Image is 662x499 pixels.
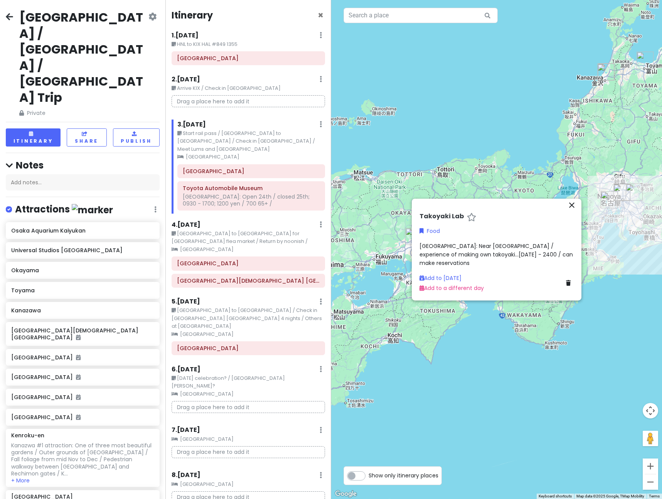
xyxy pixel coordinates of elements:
h6: [GEOGRAPHIC_DATA] [11,354,154,361]
h6: Kitano Temple kyoto [177,277,320,284]
h2: [GEOGRAPHIC_DATA] / [GEOGRAPHIC_DATA] / [GEOGRAPHIC_DATA] Trip [19,9,147,106]
h6: Toyota Automobile Museum [183,185,320,192]
h6: Universal Studios [GEOGRAPHIC_DATA] [11,247,154,254]
small: HNL to KIX HAL #849 1355 [172,40,325,48]
span: Show only itinerary places [369,471,438,480]
small: [GEOGRAPHIC_DATA] to [GEOGRAPHIC_DATA] / Check in [GEOGRAPHIC_DATA] [GEOGRAPHIC_DATA] 4 nights / ... [172,307,325,330]
h6: 6 . [DATE] [172,366,200,374]
button: Zoom in [643,459,658,474]
div: Nabana no Sato [601,191,618,208]
h4: Notes [6,159,160,171]
h6: 1 . [DATE] [172,32,199,40]
div: Nagoya JR Gate Tower Hotel [613,184,630,201]
div: Toyama [637,52,654,69]
h6: 2 . [DATE] [172,76,200,84]
small: [GEOGRAPHIC_DATA] [177,153,325,161]
img: Google [333,489,359,499]
a: Delete place [566,279,574,287]
small: Start rail pass / [GEOGRAPHIC_DATA] to [GEOGRAPHIC_DATA] / Check in [GEOGRAPHIC_DATA] / Meet Lums... [177,130,325,153]
button: Keyboard shortcuts [539,494,572,499]
button: Zoom out [643,474,658,490]
h6: [GEOGRAPHIC_DATA] [11,414,154,421]
button: Share [67,128,107,147]
h6: [GEOGRAPHIC_DATA] [11,394,154,401]
h6: Toyama [11,287,154,294]
button: + More [11,477,30,484]
h6: [GEOGRAPHIC_DATA][DEMOGRAPHIC_DATA] [GEOGRAPHIC_DATA] [11,327,154,341]
small: Arrive KIX / Check in [GEOGRAPHIC_DATA] [172,84,325,92]
div: Kanazawa [597,64,614,81]
a: Star place [467,213,476,223]
h6: 4 . [DATE] [172,221,200,229]
h6: 5 . [DATE] [172,298,200,306]
i: Added to itinerary [76,374,81,380]
h4: Attractions [15,203,113,216]
button: Itinerary [6,128,61,147]
h6: Nagoya Station [183,168,320,175]
h6: 8 . [DATE] [172,471,200,479]
span: Close itinerary [318,9,323,22]
h6: Kansai International Airport [177,55,320,62]
h6: Kyoto Station [177,260,320,267]
h6: Okayama [11,267,154,274]
i: Added to itinerary [76,335,81,340]
span: Map data ©2025 Google, TMap Mobility [576,494,644,498]
p: Drag a place here to add it [172,401,325,413]
a: Add to a different day [419,284,484,292]
p: Drag a place here to add it [172,446,325,458]
i: Added to itinerary [76,355,81,360]
div: Add notes... [6,174,160,190]
button: Close [318,11,323,20]
div: Nagoya Station [613,184,630,201]
h6: Osaka Station [177,345,320,352]
div: Kanazwa #1 attraction: One of three most beautiful gardens / Outer grounds of [GEOGRAPHIC_DATA] /... [11,442,154,477]
small: [DATE] celebration? / [GEOGRAPHIC_DATA] [PERSON_NAME]? [172,374,325,390]
button: Drag Pegman onto the map to open Street View [643,431,658,446]
a: Food [419,227,440,235]
div: Kenroku-en [598,63,615,80]
h6: 7 . [DATE] [172,426,200,434]
i: Added to itinerary [76,415,81,420]
a: Open this area in Google Maps (opens a new window) [333,489,359,499]
h6: 3 . [DATE] [177,121,206,129]
button: Close [567,200,577,212]
small: [GEOGRAPHIC_DATA] [172,330,325,338]
img: marker [72,204,113,216]
small: [GEOGRAPHIC_DATA] [172,435,325,443]
a: Terms (opens in new tab) [649,494,660,498]
p: Drag a place here to add it [172,95,325,107]
small: [GEOGRAPHIC_DATA] [172,390,325,398]
i: close [567,201,576,210]
h4: Itinerary [172,9,213,21]
h6: Osaka Aquarium Kaiyukan [11,227,154,234]
h6: Takoyaki Lab [419,213,464,221]
small: [GEOGRAPHIC_DATA] to [GEOGRAPHIC_DATA] for [GEOGRAPHIC_DATA] flea market / Return by noonish / [172,230,325,246]
div: [GEOGRAPHIC_DATA]: Open 24th / closed 25th; 0930 - 1700; 1200 yen / 700 65+ / [183,193,320,207]
button: Publish [113,128,160,147]
span: Private [19,109,147,117]
a: Add to [DATE] [419,274,462,282]
h6: [GEOGRAPHIC_DATA] [11,374,154,381]
span: [GEOGRAPHIC_DATA]: Near [GEOGRAPHIC_DATA] / experience of making own takoyaki...[DATE] - 2400 / c... [419,242,574,267]
i: Added to itinerary [76,394,81,400]
small: [GEOGRAPHIC_DATA] [172,246,325,253]
h6: Kenroku-en [11,432,44,439]
h6: Kanazawa [11,307,154,314]
div: Toyota Automobile Museum [626,184,643,201]
input: Search a place [344,8,498,23]
small: [GEOGRAPHIC_DATA] [172,480,325,488]
div: Okayama [405,228,422,245]
button: Map camera controls [643,403,658,418]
